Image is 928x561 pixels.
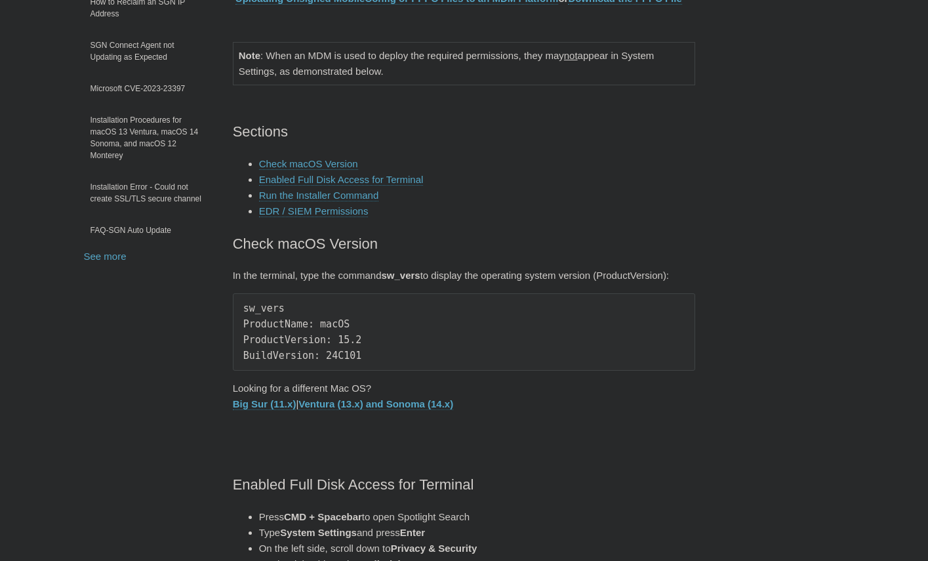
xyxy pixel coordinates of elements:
h2: Check macOS Version [233,232,696,255]
h2: Enabled Full Disk Access for Terminal [233,473,696,496]
span: not [564,50,578,61]
li: Type and press [259,525,696,541]
li: On the left side, scroll down to [259,541,696,556]
a: Ventura (13.x) and Sonoma (14.x) [298,398,453,410]
pre: sw_vers ProductName: macOS ProductVersion: 15.2 BuildVersion: 24C101 [233,293,696,371]
strong: Note [239,50,260,61]
a: Microsoft CVE-2023-23397 [84,76,213,101]
p: Looking for a different Mac OS? | [233,381,696,412]
strong: System Settings [280,527,357,538]
a: Installation Procedures for macOS 13 Ventura, macOS 14 Sonoma, and macOS 12 Monterey [84,108,213,168]
a: Check macOS Version [259,158,358,170]
a: EDR / SIEM Permissions [259,205,369,217]
p: In the terminal, type the command to display the operating system version (ProductVersion): [233,268,696,283]
a: Big Sur (11.x) [233,398,296,410]
h2: Sections [233,120,696,143]
td: : When an MDM is used to deploy the required permissions, they may appear in System Settings, as ... [233,42,695,85]
a: Run the Installer Command [259,190,379,201]
a: Installation Error - Could not create SSL/TLS secure channel [84,175,213,211]
strong: Enter [400,527,425,538]
strong: CMD + Spacebar [284,511,362,522]
strong: Privacy & Security [391,543,477,554]
a: FAQ-SGN Auto Update [84,218,213,243]
li: Press to open Spotlight Search [259,509,696,525]
a: Enabled Full Disk Access for Terminal [259,174,424,186]
a: See more [84,251,127,262]
a: SGN Connect Agent not Updating as Expected [84,33,213,70]
strong: sw_vers [381,270,420,281]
